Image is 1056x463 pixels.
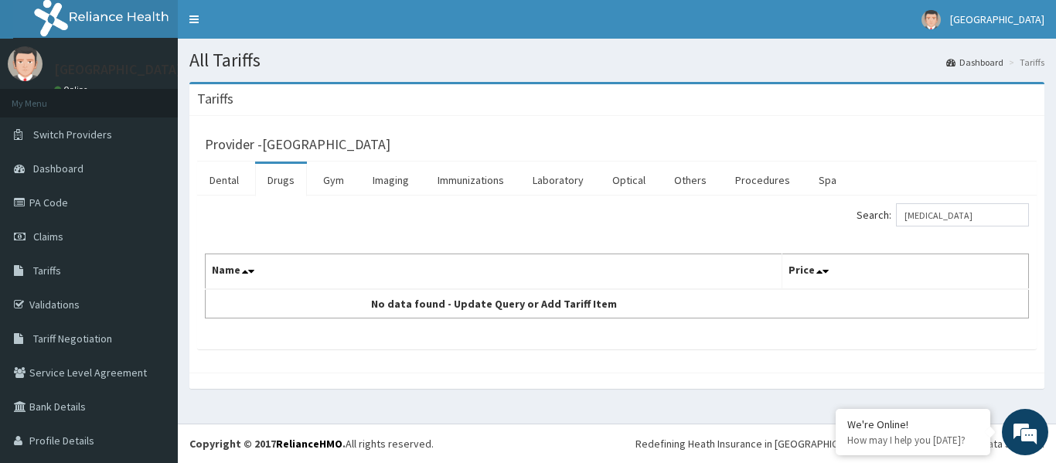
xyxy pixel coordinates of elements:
img: d_794563401_company_1708531726252_794563401 [29,77,63,116]
footer: All rights reserved. [178,424,1056,463]
a: RelianceHMO [276,437,342,451]
input: Search: [896,203,1029,226]
label: Search: [857,203,1029,226]
span: Dashboard [33,162,83,175]
a: Others [662,164,719,196]
a: Drugs [255,164,307,196]
a: Online [54,84,91,95]
th: Name [206,254,782,290]
a: Immunizations [425,164,516,196]
img: User Image [8,46,43,81]
td: No data found - Update Query or Add Tariff Item [206,289,782,318]
a: Laboratory [520,164,596,196]
img: User Image [921,10,941,29]
a: Dental [197,164,251,196]
h3: Provider - [GEOGRAPHIC_DATA] [205,138,390,151]
p: How may I help you today? [847,434,979,447]
div: We're Online! [847,417,979,431]
div: Redefining Heath Insurance in [GEOGRAPHIC_DATA] using Telemedicine and Data Science! [635,436,1044,451]
a: Gym [311,164,356,196]
a: Optical [600,164,658,196]
th: Price [782,254,1029,290]
a: Dashboard [946,56,1003,69]
p: [GEOGRAPHIC_DATA] [54,63,182,77]
span: Tariff Negotiation [33,332,112,346]
div: Minimize live chat window [254,8,291,45]
a: Imaging [360,164,421,196]
h1: All Tariffs [189,50,1044,70]
span: Switch Providers [33,128,112,141]
h3: Tariffs [197,92,233,106]
span: [GEOGRAPHIC_DATA] [950,12,1044,26]
a: Spa [806,164,849,196]
li: Tariffs [1005,56,1044,69]
span: We're online! [90,135,213,291]
textarea: Type your message and hit 'Enter' [8,303,295,357]
a: Procedures [723,164,802,196]
span: Claims [33,230,63,243]
strong: Copyright © 2017 . [189,437,346,451]
div: Chat with us now [80,87,260,107]
span: Tariffs [33,264,61,277]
